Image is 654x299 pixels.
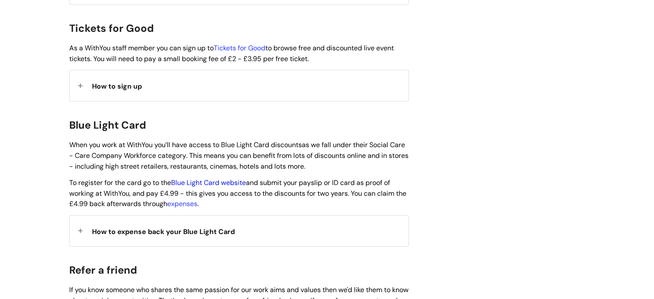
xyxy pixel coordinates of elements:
[69,178,406,209] span: To register for the card go to the and submit your payslip or ID card as proof of working at With...
[171,178,246,187] a: Blue Light Card website
[92,227,235,236] span: How to expense back your Blue Light Card
[92,82,142,91] span: How to sign up
[69,140,405,160] span: as we fall under their Social Care - Care Company Workforce category
[69,43,394,63] span: As a WithYou staff member you can sign up to to browse free and discounted live event tickets. Yo...
[69,118,146,132] span: Blue Light Card
[69,140,408,171] span: When you work at WithYou you’ll have access to Blue Light Card discounts . This means you can ben...
[214,43,265,52] a: Tickets for Good
[69,22,154,35] span: Tickets for Good
[167,199,197,208] a: expenses
[69,263,137,277] span: Refer a friend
